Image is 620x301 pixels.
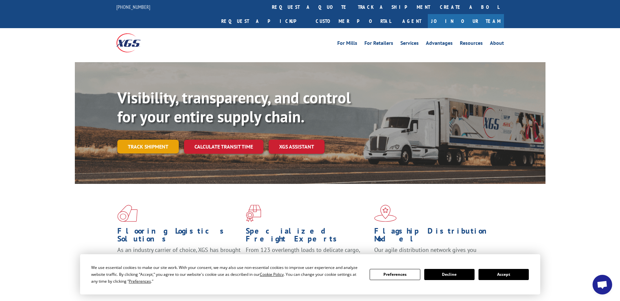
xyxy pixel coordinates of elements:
img: xgs-icon-flagship-distribution-model-red [374,205,397,222]
div: We use essential cookies to make our site work. With your consent, we may also use non-essential ... [91,264,362,285]
button: Accept [478,269,529,280]
h1: Flagship Distribution Model [374,227,498,246]
a: Customer Portal [311,14,396,28]
a: About [490,41,504,48]
p: From 123 overlength loads to delicate cargo, our experienced staff knows the best way to move you... [246,246,369,275]
span: Cookie Policy [260,272,284,277]
button: Preferences [370,269,420,280]
h1: Flooring Logistics Solutions [117,227,241,246]
a: [PHONE_NUMBER] [116,4,150,10]
b: Visibility, transparency, and control for your entire supply chain. [117,87,351,127]
span: Preferences [129,278,151,284]
a: Services [400,41,419,48]
a: Request a pickup [216,14,311,28]
img: xgs-icon-total-supply-chain-intelligence-red [117,205,138,222]
a: Calculate transit time [184,140,263,154]
a: Resources [460,41,483,48]
a: Agent [396,14,428,28]
button: Decline [424,269,475,280]
h1: Specialized Freight Experts [246,227,369,246]
a: For Retailers [364,41,393,48]
img: xgs-icon-focused-on-flooring-red [246,205,261,222]
span: As an industry carrier of choice, XGS has brought innovation and dedication to flooring logistics... [117,246,241,269]
span: Our agile distribution network gives you nationwide inventory management on demand. [374,246,494,261]
a: Open chat [593,275,612,294]
a: Join Our Team [428,14,504,28]
a: Advantages [426,41,453,48]
a: XGS ASSISTANT [269,140,325,154]
div: Cookie Consent Prompt [80,254,540,294]
a: Track shipment [117,140,179,153]
a: For Mills [337,41,357,48]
